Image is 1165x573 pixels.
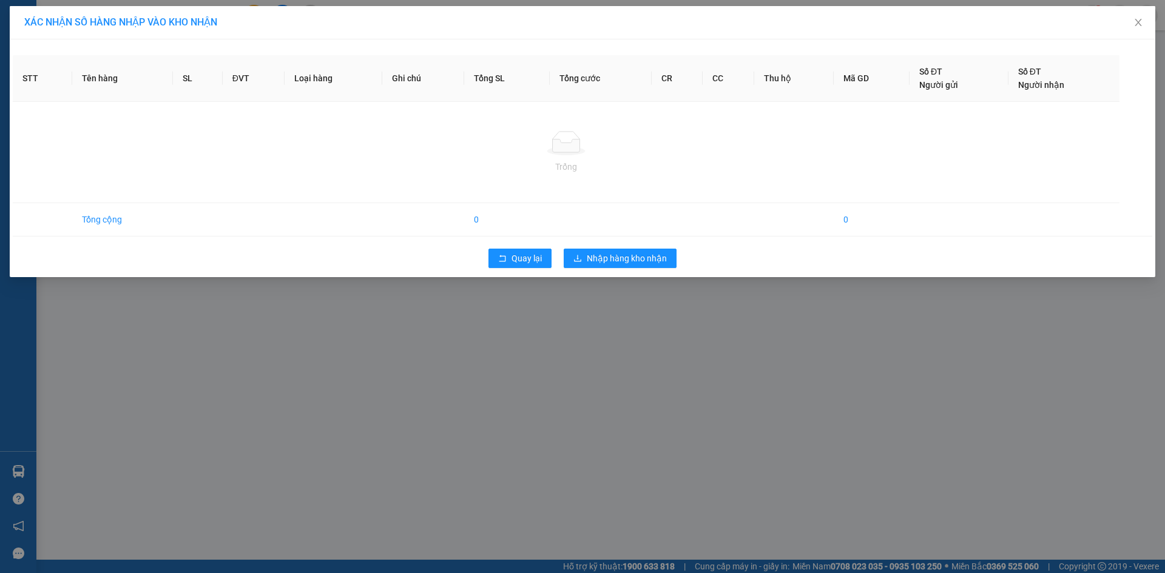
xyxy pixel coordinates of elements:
th: Tên hàng [72,55,173,102]
td: Tổng cộng [72,203,173,236]
td: 0 [464,203,550,236]
span: Số ĐT [919,67,942,76]
div: VP Đắk Ơ [95,10,177,39]
th: ĐVT [223,55,285,102]
span: Số ĐT [1018,67,1041,76]
th: CC [703,55,754,102]
span: Nhập hàng kho nhận [587,252,667,265]
th: CR [652,55,703,102]
span: Nhận: [95,12,124,24]
span: Quay lại [512,252,542,265]
span: close [1133,18,1143,27]
th: STT [13,55,72,102]
button: rollbackQuay lại [488,249,552,268]
span: Gửi: [10,12,29,24]
th: Loại hàng [285,55,382,102]
th: Ghi chú [382,55,465,102]
th: Tổng SL [464,55,550,102]
span: download [573,254,582,264]
th: SL [173,55,222,102]
th: Thu hộ [754,55,833,102]
div: 30.000 [93,78,178,95]
button: downloadNhập hàng kho nhận [564,249,677,268]
button: Close [1121,6,1155,40]
th: Mã GD [834,55,910,102]
span: Người nhận [1018,80,1064,90]
span: rollback [498,254,507,264]
th: Tổng cước [550,55,652,102]
div: THÚY [10,39,86,54]
span: CC : [93,81,110,94]
div: DŨNG [95,39,177,54]
span: Người gửi [919,80,958,90]
div: VP Đồng Xoài [10,10,86,39]
div: Trống [22,160,1110,173]
td: 0 [834,203,910,236]
span: XÁC NHẬN SỐ HÀNG NHẬP VÀO KHO NHẬN [24,16,217,28]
